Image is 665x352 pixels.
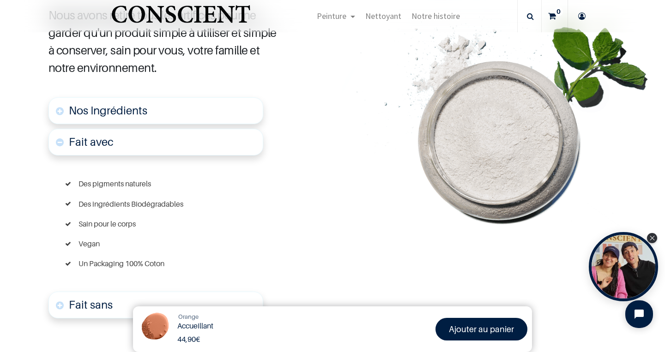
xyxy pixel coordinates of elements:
[138,311,172,346] img: Product Image
[79,179,151,188] font: Des pigments naturels
[411,11,460,21] span: Notre histoire
[178,312,199,322] a: Orange
[69,298,113,311] font: Fait sans
[589,232,658,301] div: Open Tolstoy widget
[617,292,661,336] iframe: Tidio Chat
[79,199,183,209] font: Des ingrédients Biodégradables
[589,232,658,301] div: Tolstoy bubble widget
[589,232,658,301] div: Open Tolstoy
[79,239,100,248] font: Vegan
[177,322,339,330] h1: Accueillant
[69,104,147,117] span: Nos Ingrédients
[79,259,164,268] font: Un Packaging 100% Coton
[48,8,277,75] span: Nous avons retiré tous les artifices pour ne garder qu'un produit simple à utiliser et simple à c...
[365,11,401,21] span: Nettoyant
[435,318,527,340] a: Ajouter au panier
[177,334,200,344] b: €
[647,233,657,243] div: Close Tolstoy widget
[554,7,563,16] sup: 0
[449,324,514,334] font: Ajouter au panier
[339,7,665,226] img: jar-tabletssplast-mint-leaf-Recovered.png
[317,11,346,21] span: Peinture
[69,135,114,149] font: Fait avec
[79,219,136,228] font: Sain pour le corps
[178,313,199,320] span: Orange
[177,334,196,344] span: 44,90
